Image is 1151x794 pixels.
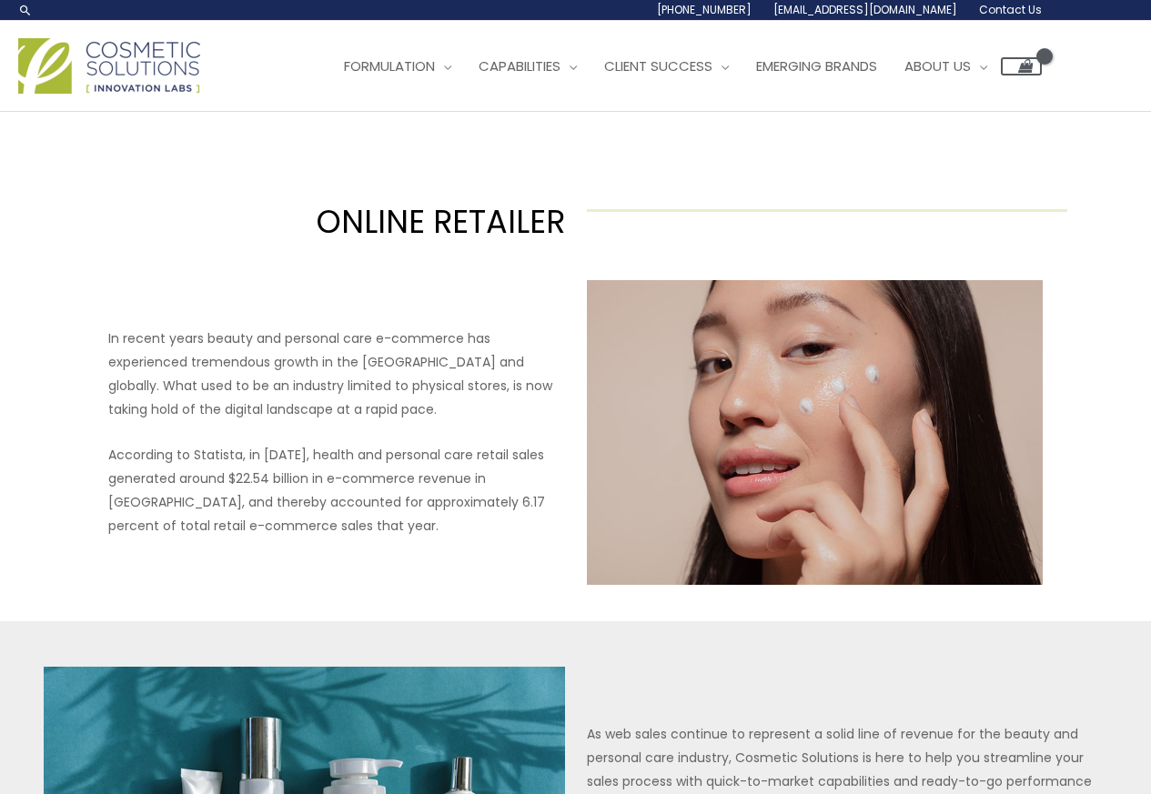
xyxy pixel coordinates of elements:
[587,280,1044,584] img: Online Retailer Customer Type Image features a model with skin care dots on her face
[84,199,565,244] h1: ONLINE RETAILER
[108,327,565,421] p: In recent years beauty and personal care e-commerce has experienced tremendous growth in the [GEO...
[465,39,591,94] a: Capabilities
[756,56,877,75] span: Emerging Brands
[979,2,1042,17] span: Contact Us
[891,39,1001,94] a: About Us
[18,3,33,17] a: Search icon link
[604,56,712,75] span: Client Success
[591,39,742,94] a: Client Success
[108,443,565,538] p: According to Statista, in [DATE], health and personal care retail sales generated around $22.54 b...
[317,39,1042,94] nav: Site Navigation
[479,56,560,75] span: Capabilities
[773,2,957,17] span: [EMAIL_ADDRESS][DOMAIN_NAME]
[742,39,891,94] a: Emerging Brands
[904,56,971,75] span: About Us
[1001,57,1042,75] a: View Shopping Cart, empty
[330,39,465,94] a: Formulation
[344,56,435,75] span: Formulation
[657,2,752,17] span: [PHONE_NUMBER]
[18,38,200,94] img: Cosmetic Solutions Logo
